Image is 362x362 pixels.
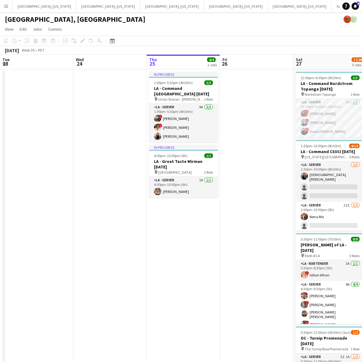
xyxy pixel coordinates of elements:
button: [GEOGRAPHIC_DATA], [US_STATE] [76,0,140,12]
div: In progress [149,145,218,150]
span: 1/1 [204,153,213,158]
app-user-avatar: Rollin Hero [350,16,357,23]
span: Thu [149,57,157,62]
span: Wed [76,57,84,62]
span: Week 39 [20,48,36,52]
span: 1 Role [204,97,213,102]
span: 23 [2,60,10,67]
span: ! [305,128,309,131]
span: 4/4 [207,57,216,62]
span: ! [305,119,309,122]
span: 26 [221,60,227,67]
span: 1/2 [351,330,360,335]
span: ! [305,301,309,305]
a: 4 [352,2,359,10]
span: 4:00pm-10:00pm (6h) [154,153,187,158]
div: [DATE] [5,47,19,53]
h1: [GEOGRAPHIC_DATA], [GEOGRAPHIC_DATA] [5,15,145,24]
span: 8/8 [351,237,360,241]
span: 1:00pm-5:30pm (4h30m) [154,80,193,85]
span: 3/3 [204,80,213,85]
span: Fri [222,57,227,62]
span: 1 Role [351,347,360,351]
button: [GEOGRAPHIC_DATA], [US_STATE] [268,0,332,12]
span: 1 Role [204,170,213,175]
span: 1:30pm-10:00pm (8h30m) [301,144,341,148]
span: [US_STATE][GEOGRAPHIC_DATA] [305,155,349,159]
span: ! [305,110,309,114]
span: View [5,26,13,32]
span: 27 [295,60,302,67]
span: 1 Role [351,92,360,97]
span: 4/14 [349,144,360,148]
div: In progress [149,72,218,77]
span: 3 Roles [349,253,360,258]
app-card-role: LA - Server9A3/31:00pm-5:30pm (4h30m)![PERSON_NAME]![PERSON_NAME][PERSON_NAME] [149,104,218,142]
h3: LA - Command [GEOGRAPHIC_DATA] [DATE] [149,86,218,97]
a: Jobs [30,25,44,33]
span: ! [159,115,162,118]
span: Edit [20,26,27,32]
span: Ebell of LA [305,253,320,258]
app-job-card: In progress1:00pm-5:30pm (4h30m)3/3LA - Command [GEOGRAPHIC_DATA] [DATE] Union Station - [PERSON_... [149,72,218,142]
span: 3:30pm-11:00pm (7h30m) [301,237,341,241]
a: View [2,25,16,33]
span: Union Station - [PERSON_NAME] [158,97,204,102]
span: 12:00pm-4:30pm (4h30m) [301,75,341,80]
button: [GEOGRAPHIC_DATA], [US_STATE] [204,0,268,12]
span: Jobs [33,26,42,32]
app-user-avatar: Rollin Hero [344,16,351,23]
span: Sat [296,57,302,62]
span: 4 [357,2,360,6]
app-card-role: LA - Server1A1/14:00pm-10:00pm (6h)[PERSON_NAME] [149,177,218,198]
span: Comms [48,26,62,32]
button: [GEOGRAPHIC_DATA], [US_STATE] [13,0,76,12]
a: Comms [46,25,64,33]
span: ! [305,271,309,275]
span: 3/3 [351,75,360,80]
app-job-card: In progress4:00pm-10:00pm (6h)1/1LA - Great Taste Mirman [DATE] [GEOGRAPHIC_DATA]1 RoleLA - Serve... [149,145,218,198]
span: 5:30pm-12:00am (6h30m) (Sun) [301,330,351,335]
span: Tue [2,57,10,62]
span: The Turnip Rose Promenade [305,347,348,351]
span: ! [159,124,162,127]
span: ! [305,321,309,324]
a: Edit [17,25,29,33]
span: 25 [148,60,157,67]
span: 24 [75,60,84,67]
button: [GEOGRAPHIC_DATA], [US_STATE] [140,0,204,12]
span: 5 Roles [349,155,360,159]
span: [GEOGRAPHIC_DATA] [158,170,192,175]
h3: LA - Great Taste Mirman [DATE] [149,159,218,170]
div: 2 Jobs [207,63,217,67]
div: PDT [38,48,44,52]
span: Nordstrom Topanga [305,92,336,97]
